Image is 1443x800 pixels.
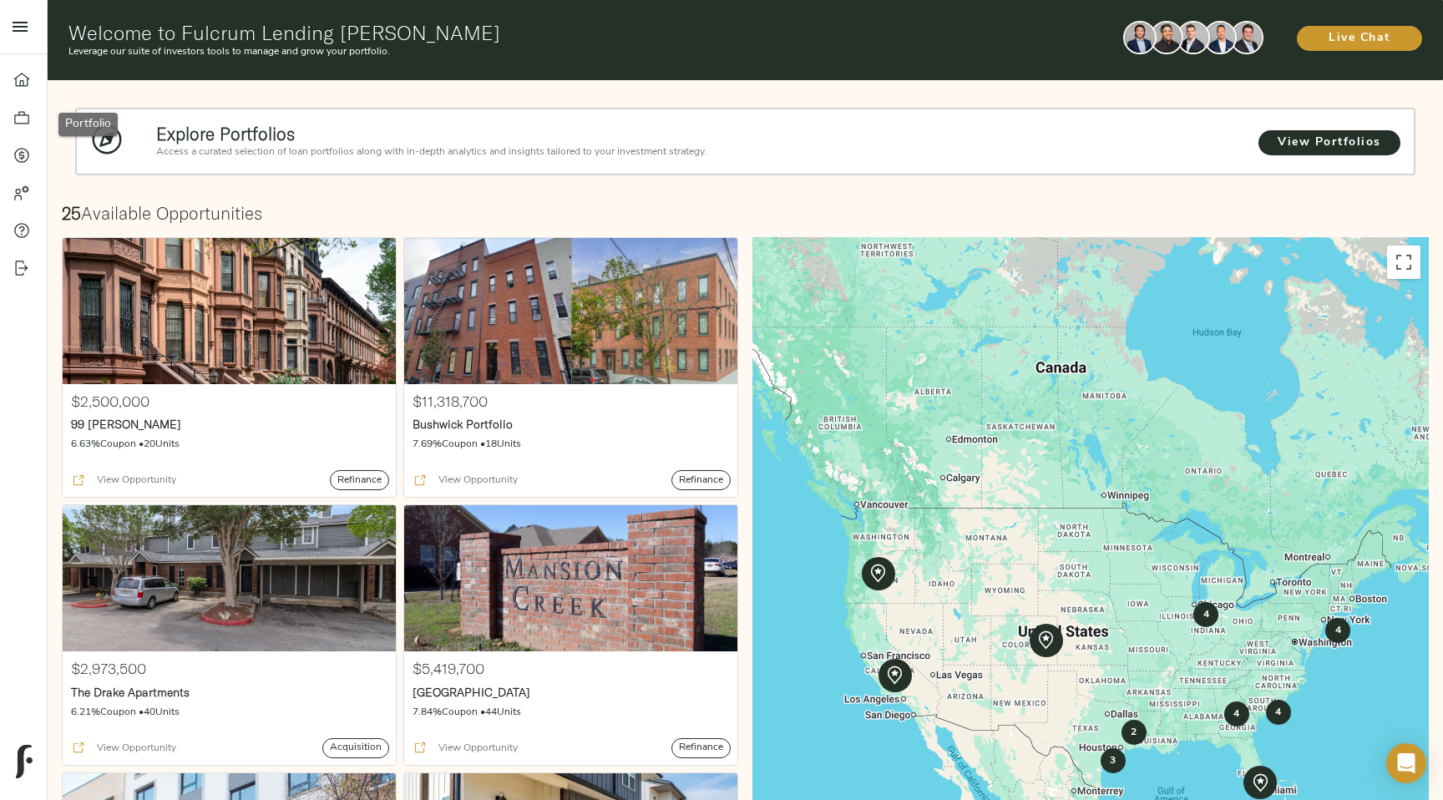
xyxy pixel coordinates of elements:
span: Live Chat [1314,28,1405,49]
strong: Bushwick Portfolio [413,417,513,432]
div: Mansion Creek [404,505,737,651]
p: Leverage our suite of investors tools to manage and grow your portfolio. [68,44,971,59]
strong: 99 [PERSON_NAME] [71,417,181,432]
img: Zach Frizzera [1178,23,1208,53]
div: 99 Rogers [63,238,396,384]
div: The Drake Apartments [63,505,396,651]
strong: Explore Portfolios [156,123,295,144]
strong: 4 [1275,707,1281,717]
img: Maxwell Wu [1125,23,1155,53]
div: Open Intercom Messenger [1386,743,1426,783]
strong: 2 [1131,727,1137,737]
strong: 4 [1233,708,1239,718]
span: Refinance [672,473,730,488]
p: 6.63% Coupon • 20 Units [71,437,387,452]
button: View Opportunity [411,470,520,490]
strong: The Drake Apartments [71,685,190,700]
p: View Opportunity [84,741,176,756]
h2: Available Opportunities [62,203,1430,224]
h4: $5,419,700 [413,660,729,678]
p: View Opportunity [84,473,176,488]
p: 6.21% Coupon • 40 Units [71,705,387,720]
a: View Portfolios [1258,130,1400,155]
span: Acquisition [323,741,388,755]
div: Bushwick Portfolio [404,238,737,384]
strong: [GEOGRAPHIC_DATA] [413,685,530,700]
p: View Opportunity [426,741,518,756]
strong: 4 [1335,625,1341,635]
h4: $11,318,700 [413,392,729,411]
span: Refinance [331,473,388,488]
p: 7.69% Coupon • 18 Units [413,437,729,452]
strong: 4 [1203,609,1209,619]
button: View Opportunity [69,738,179,758]
button: View Opportunity [411,738,520,758]
span: View Portfolios [1275,133,1384,154]
p: 7.84% Coupon • 44 Units [413,705,729,720]
img: logo [16,745,33,778]
span: Refinance [672,741,730,755]
img: Richard Le [1205,23,1235,53]
img: Justin Stamp [1232,23,1262,53]
button: Live Chat [1297,26,1422,51]
p: View Opportunity [426,473,518,488]
img: Kenneth Mendonça [1152,23,1182,53]
p: Access a curated selection of loan portfolios along with in-depth analytics and insights tailored... [156,144,1136,159]
h4: $2,500,000 [71,392,387,411]
strong: 3 [1110,756,1116,766]
h4: $2,973,500 [71,660,387,678]
strong: 25 [62,202,81,224]
h1: Welcome to Fulcrum Lending [PERSON_NAME] [68,21,971,44]
button: View Opportunity [69,470,179,490]
button: Toggle fullscreen view [1387,246,1420,279]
